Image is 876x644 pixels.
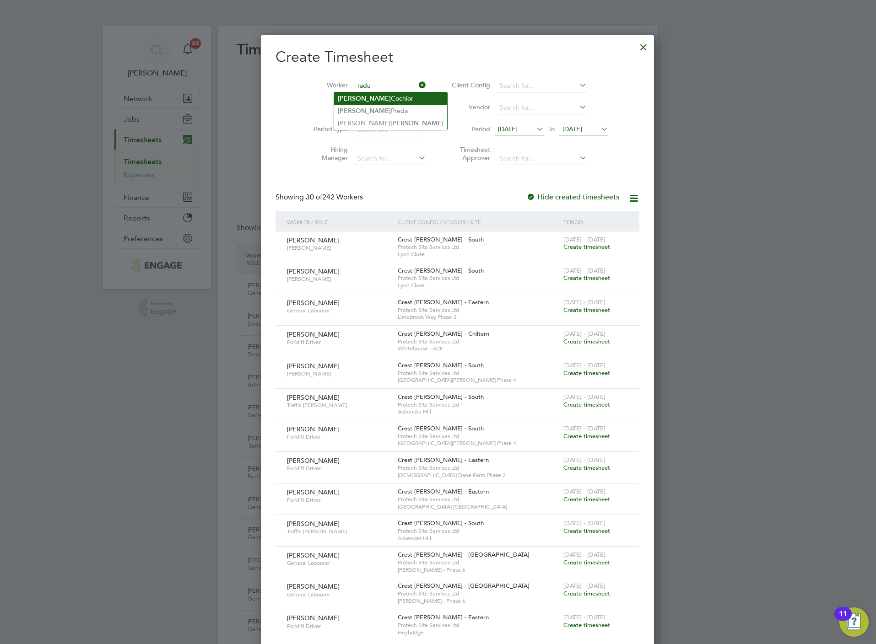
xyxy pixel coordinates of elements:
[307,125,348,133] label: Period Type
[287,528,391,535] span: Traffic [PERSON_NAME]
[563,558,610,566] span: Create timesheet
[563,424,606,432] span: [DATE] - [DATE]
[398,527,559,535] span: Protech Site Services Ltd
[398,251,559,258] span: Lyon Close
[398,298,489,306] span: Crest [PERSON_NAME] - Eastern
[398,472,559,479] span: [DEMOGRAPHIC_DATA] Dane Farm Phase 2
[276,48,639,67] h2: Create Timesheet
[287,338,391,346] span: Forklift Driver
[287,275,391,283] span: [PERSON_NAME]
[334,117,447,129] li: [PERSON_NAME]
[398,464,559,472] span: Protech Site Services Ltd
[563,298,606,306] span: [DATE] - [DATE]
[398,566,559,574] span: [PERSON_NAME] - Phase 6
[398,282,559,289] span: Lyon Close
[287,551,340,559] span: [PERSON_NAME]
[398,622,559,629] span: Protech Site Services Ltd
[307,81,348,89] label: Worker
[398,503,559,510] span: [GEOGRAPHIC_DATA] [GEOGRAPHIC_DATA]
[398,306,559,314] span: Protech Site Services Ltd
[561,211,630,232] div: Period
[398,590,559,597] span: Protech Site Services Ltd
[307,103,348,111] label: Site
[563,306,610,314] span: Create timesheet
[563,274,610,282] span: Create timesheet
[398,613,489,621] span: Crest [PERSON_NAME] - Eastern
[563,590,610,597] span: Create timesheet
[449,125,490,133] label: Period
[498,125,518,133] span: [DATE]
[497,152,587,165] input: Search for...
[398,433,559,440] span: Protech Site Services Ltd
[287,433,391,440] span: Forklift Driver
[398,338,559,345] span: Protech Site Services Ltd
[287,402,391,409] span: Traffic [PERSON_NAME]
[398,629,559,636] span: Heybridge
[287,456,340,465] span: [PERSON_NAME]
[287,236,340,244] span: [PERSON_NAME]
[449,81,490,89] label: Client Config
[398,267,484,274] span: Crest [PERSON_NAME] - South
[398,243,559,251] span: Protech Site Services Ltd
[497,102,587,114] input: Search for...
[563,361,606,369] span: [DATE] - [DATE]
[354,80,426,92] input: Search for...
[398,559,559,566] span: Protech Site Services Ltd
[287,299,340,307] span: [PERSON_NAME]
[398,345,559,352] span: Whitehouse - ACE
[287,488,340,496] span: [PERSON_NAME]
[287,520,340,528] span: [PERSON_NAME]
[563,338,610,345] span: Create timesheet
[398,582,530,590] span: Crest [PERSON_NAME] - [GEOGRAPHIC_DATA]
[839,607,869,637] button: Open Resource Center, 11 new notifications
[287,623,391,630] span: Forklift Driver
[398,496,559,503] span: Protech Site Services Ltd
[563,613,606,621] span: [DATE] - [DATE]
[562,125,582,133] span: [DATE]
[546,123,557,135] span: To
[497,80,587,92] input: Search for...
[563,393,606,401] span: [DATE] - [DATE]
[563,267,606,274] span: [DATE] - [DATE]
[398,440,559,447] span: [GEOGRAPHIC_DATA][PERSON_NAME] Phase 4
[287,307,391,314] span: General Labourer
[563,495,610,503] span: Create timesheet
[395,211,561,232] div: Client Config / Vendor / Site
[563,432,610,440] span: Create timesheet
[287,614,340,622] span: [PERSON_NAME]
[398,330,489,338] span: Crest [PERSON_NAME] - Chiltern
[398,313,559,321] span: Limebrook Way Phase 2
[563,330,606,338] span: [DATE] - [DATE]
[398,376,559,384] span: [GEOGRAPHIC_DATA][PERSON_NAME] Phase 4
[398,361,484,369] span: Crest [PERSON_NAME] - South
[306,193,363,202] span: 242 Workers
[354,152,426,165] input: Search for...
[563,243,610,251] span: Create timesheet
[287,582,340,590] span: [PERSON_NAME]
[398,393,484,401] span: Crest [PERSON_NAME] - South
[287,267,340,275] span: [PERSON_NAME]
[839,614,847,626] div: 11
[563,401,610,408] span: Create timesheet
[398,408,559,415] span: Ackender Hill
[563,582,606,590] span: [DATE] - [DATE]
[398,370,559,377] span: Protech Site Services Ltd
[398,456,489,464] span: Crest [PERSON_NAME] - Eastern
[287,465,391,472] span: Forklift Driver
[287,559,391,567] span: General Labourer
[449,145,490,162] label: Timesheet Approver
[334,105,447,117] li: Preda
[287,244,391,252] span: [PERSON_NAME]
[398,519,484,527] span: Crest [PERSON_NAME] - South
[398,551,530,558] span: Crest [PERSON_NAME] - [GEOGRAPHIC_DATA]
[563,236,606,243] span: [DATE] - [DATE]
[398,274,559,282] span: Protech Site Services Ltd
[449,103,490,111] label: Vendor
[563,551,606,558] span: [DATE] - [DATE]
[398,236,484,243] span: Crest [PERSON_NAME] - South
[526,193,619,202] label: Hide created timesheets
[287,591,391,598] span: General Labourer
[563,464,610,472] span: Create timesheet
[390,119,443,127] b: [PERSON_NAME]
[563,369,610,377] span: Create timesheet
